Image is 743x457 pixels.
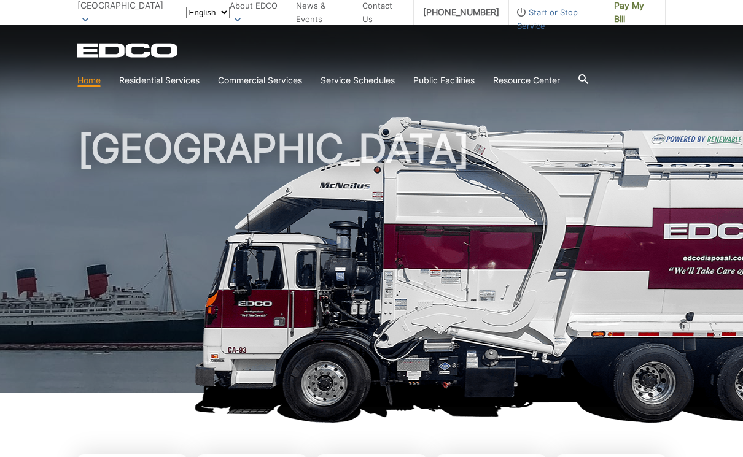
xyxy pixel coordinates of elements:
a: Public Facilities [413,74,475,87]
a: EDCD logo. Return to the homepage. [77,43,179,58]
a: Residential Services [119,74,200,87]
h1: [GEOGRAPHIC_DATA] [77,129,666,398]
a: Service Schedules [321,74,395,87]
a: Resource Center [493,74,560,87]
select: Select a language [186,7,230,18]
a: Home [77,74,101,87]
a: Commercial Services [218,74,302,87]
